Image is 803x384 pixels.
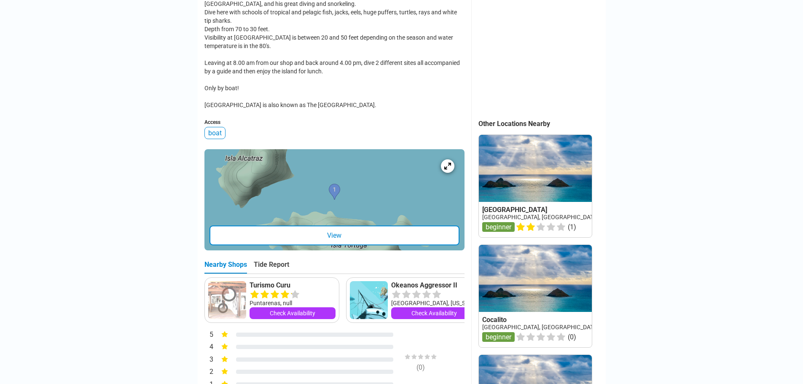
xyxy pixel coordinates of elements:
div: Tide Report [254,260,289,274]
div: ( 0 ) [389,363,452,371]
div: boat [204,127,226,139]
div: View [209,226,459,245]
div: Nearby Shops [204,260,247,274]
a: Check Availability [250,307,336,319]
a: Check Availability [391,307,477,319]
div: 3 [204,354,214,365]
img: Turismo Curu [208,281,246,319]
div: 4 [204,342,214,353]
a: entry mapView [204,149,465,250]
div: [GEOGRAPHIC_DATA], [US_STATE] [391,299,477,307]
a: Okeanos Aggressor II [391,281,477,290]
img: Okeanos Aggressor II [350,281,388,319]
a: Turismo Curu [250,281,336,290]
div: Access [204,119,465,125]
div: 2 [204,367,214,378]
div: 5 [204,330,214,341]
div: Puntarenas, null [250,299,336,307]
div: Other Locations Nearby [478,120,606,128]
